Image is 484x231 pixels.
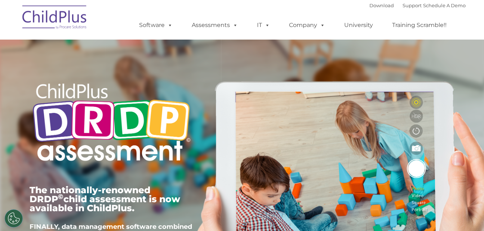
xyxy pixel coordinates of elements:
button: Cookies Settings [5,209,23,227]
span: The nationally-renowned DRDP child assessment is now available in ChildPlus. [30,185,180,213]
img: ChildPlus by Procare Solutions [19,0,91,36]
a: IT [250,18,277,32]
img: Copyright - DRDP Logo Light [30,74,193,173]
sup: © [58,192,63,201]
a: University [337,18,380,32]
font: | [369,3,466,8]
a: Schedule A Demo [423,3,466,8]
a: Company [282,18,332,32]
a: Support [403,3,422,8]
a: Download [369,3,394,8]
a: Training Scramble!! [385,18,454,32]
a: Assessments [185,18,245,32]
a: Software [132,18,180,32]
